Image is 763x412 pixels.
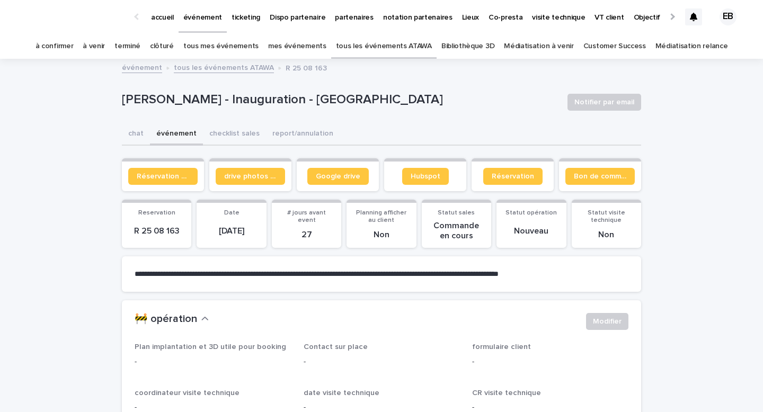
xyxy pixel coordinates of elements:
[353,230,410,240] p: Non
[472,356,628,368] p: -
[316,173,360,180] span: Google drive
[83,34,105,59] a: à venir
[224,210,239,216] span: Date
[655,34,728,59] a: Médiatisation relance
[135,313,197,326] h2: 🚧 opération
[472,389,541,397] span: CR visite technique
[224,173,277,180] span: drive photos coordinateur
[268,34,326,59] a: mes événements
[135,389,239,397] span: coordinateur visite technique
[593,316,622,327] span: Modifier
[128,168,198,185] a: Réservation client
[114,34,140,59] a: terminé
[336,34,432,59] a: tous les événements ATAWA
[441,34,494,59] a: Bibliothèque 3D
[505,210,557,216] span: Statut opération
[567,94,641,111] button: Notifier par email
[472,343,531,351] span: formulaire client
[565,168,635,185] a: Bon de commande
[122,61,162,73] a: événement
[278,230,335,240] p: 27
[428,221,485,241] p: Commande en cours
[150,123,203,146] button: événement
[583,34,646,59] a: Customer Success
[287,210,326,223] span: # jours avant event
[304,389,379,397] span: date visite technique
[586,313,628,330] button: Modifier
[183,34,259,59] a: tous mes événements
[307,168,369,185] a: Google drive
[578,230,635,240] p: Non
[266,123,340,146] button: report/annulation
[402,168,449,185] a: Hubspot
[122,92,559,108] p: [PERSON_NAME] - Inauguration - [GEOGRAPHIC_DATA]
[720,8,737,25] div: EB
[135,313,209,326] button: 🚧 opération
[438,210,475,216] span: Statut sales
[574,97,634,108] span: Notifier par email
[36,34,74,59] a: à confirmer
[135,356,291,368] p: -
[492,173,534,180] span: Réservation
[356,210,406,223] span: Planning afficher au client
[574,173,626,180] span: Bon de commande
[21,6,124,28] img: Ls34BcGeRexTGTNfXpUC
[174,61,274,73] a: tous les événements ATAWA
[203,226,260,236] p: [DATE]
[216,168,285,185] a: drive photos coordinateur
[503,226,560,236] p: Nouveau
[137,173,189,180] span: Réservation client
[504,34,574,59] a: Médiatisation à venir
[304,343,368,351] span: Contact sur place
[286,61,327,73] p: R 25 08 163
[304,356,460,368] p: -
[128,226,185,236] p: R 25 08 163
[203,123,266,146] button: checklist sales
[138,210,175,216] span: Reservation
[135,343,286,351] span: Plan implantation et 3D utile pour booking
[411,173,440,180] span: Hubspot
[483,168,543,185] a: Réservation
[122,123,150,146] button: chat
[588,210,625,223] span: Statut visite technique
[150,34,174,59] a: clôturé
